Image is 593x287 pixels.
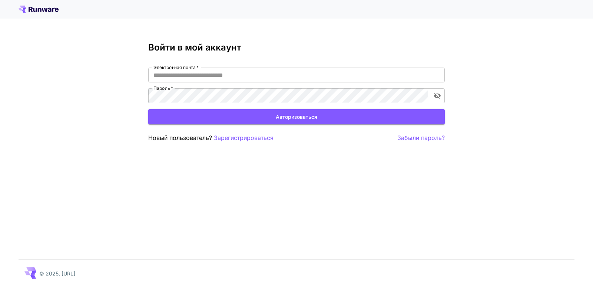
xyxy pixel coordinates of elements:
font: Войти в мой аккаунт [148,42,241,53]
button: включить видимость пароля [431,89,444,102]
font: Зарегистрироваться [214,134,274,141]
button: Зарегистрироваться [214,133,274,143]
font: © 2025, [URL] [39,270,75,277]
font: Забыли пароль? [397,134,445,141]
font: Пароль [153,85,170,91]
font: Электронная почта [153,65,195,70]
font: Новый пользователь? [148,134,212,141]
font: Авторизоваться [276,114,317,120]
button: Авторизоваться [148,109,445,124]
button: Забыли пароль? [397,133,445,143]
